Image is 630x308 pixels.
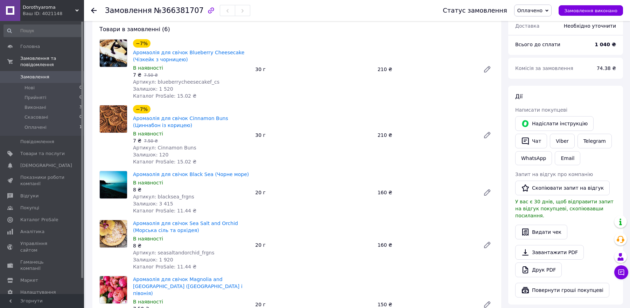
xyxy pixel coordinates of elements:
[20,259,65,272] span: Гаманець компанії
[515,107,567,113] span: Написати покупцеві
[20,217,58,223] span: Каталог ProSale
[20,162,72,169] span: [DEMOGRAPHIC_DATA]
[515,171,593,177] span: Запит на відгук про компанію
[375,188,477,197] div: 160 ₴
[375,130,477,140] div: 210 ₴
[252,130,374,140] div: 30 г
[24,114,48,120] span: Скасовані
[3,24,83,37] input: Пошук
[154,6,204,15] span: №366381707
[133,264,196,269] span: Каталог ProSale: 11.44 ₴
[133,180,163,185] span: В наявності
[515,225,567,239] button: Видати чек
[100,105,127,133] img: Аромаолія для свічок Cinnamon Buns (Циннабон із корицею)
[133,250,215,255] span: Артикул: seasaltandorchid_frgns
[550,134,574,148] a: Viber
[515,199,614,218] span: У вас є 30 днів, щоб відправити запит на відгук покупцеві, скопіювавши посилання.
[133,39,150,48] div: −7%
[559,5,623,16] button: Замовлення виконано
[564,8,617,13] span: Замовлення виконано
[20,193,38,199] span: Відгуки
[20,289,56,295] span: Налаштування
[252,64,374,74] div: 30 г
[133,72,141,78] span: 7 ₴
[23,10,84,17] div: Ваш ID: 4021148
[133,242,250,249] div: 8 ₴
[515,245,584,260] a: Завантажити PDF
[133,236,163,241] span: В наявності
[515,134,547,148] button: Чат
[105,6,152,15] span: Замовлення
[144,139,158,143] span: 7.50 ₴
[99,26,170,33] span: Товари в замовленні (6)
[133,152,168,157] span: Залишок: 120
[133,131,163,136] span: В наявності
[79,114,82,120] span: 0
[20,174,65,187] span: Показники роботи компанії
[133,201,173,206] span: Залишок: 3 415
[480,62,494,76] a: Редагувати
[515,262,562,277] a: Друк PDF
[133,208,196,213] span: Каталог ProSale: 11.44 ₴
[133,105,150,113] div: −7%
[133,65,163,71] span: В наявності
[515,151,552,165] a: WhatsApp
[597,65,616,71] span: 74.38 ₴
[24,85,35,91] span: Нові
[515,181,610,195] button: Скопіювати запит на відгук
[133,220,238,233] a: Аромаолія для свічок Sea Salt and Orchid (Морська сіль та орхідея)
[480,128,494,142] a: Редагувати
[20,205,39,211] span: Покупці
[133,86,173,92] span: Залишок: 1 520
[614,265,628,279] button: Чат з покупцем
[133,276,243,296] a: Аромаолія для свічок Magnolia and [GEOGRAPHIC_DATA] ([GEOGRAPHIC_DATA] і півонія)
[133,194,194,199] span: Артикул: blacksea_frgns
[100,276,127,303] img: Аромаолія для свічок Magnolia and Peony (Магнолія і півонія)
[133,145,196,150] span: Артикул: Cinnamon Buns
[133,138,141,143] span: 7 ₴
[20,74,49,80] span: Замовлення
[20,240,65,253] span: Управління сайтом
[560,18,620,34] div: Необхідно уточнити
[100,171,127,198] img: Аромаолія для свічок Black Sea (Чорне море)
[133,171,249,177] a: Аромаолія для свічок Black Sea (Чорне море)
[595,42,616,47] b: 1 040 ₴
[133,93,196,99] span: Каталог ProSale: 15.02 ₴
[515,116,594,131] button: Надіслати інструкцію
[133,115,228,128] a: Аромаолія для свічок Cinnamon Buns (Циннабон із корицею)
[480,185,494,199] a: Редагувати
[20,229,44,235] span: Аналітика
[144,73,158,78] span: 7.50 ₴
[24,94,46,101] span: Прийняті
[79,104,82,111] span: 3
[515,93,523,100] span: Дії
[133,50,244,62] a: Аромаолія для свічок Blueberry Cheesecake (Чізкейк з чорницею)
[23,4,75,10] span: Dorothyaroma
[133,159,196,164] span: Каталог ProSale: 15.02 ₴
[133,299,163,304] span: В наявності
[20,55,84,68] span: Замовлення та повідомлення
[20,43,40,50] span: Головна
[480,238,494,252] a: Редагувати
[20,277,38,283] span: Маркет
[24,124,47,131] span: Оплачені
[79,124,82,131] span: 1
[133,257,173,262] span: Залишок: 1 920
[133,186,250,193] div: 8 ₴
[24,104,46,111] span: Виконані
[515,42,560,47] span: Всього до сплати
[515,283,609,297] button: Повернути гроші покупцеві
[517,8,542,13] span: Оплачено
[577,134,612,148] a: Telegram
[515,65,573,71] span: Комісія за замовлення
[252,240,374,250] div: 20 г
[79,85,82,91] span: 0
[20,150,65,157] span: Товари та послуги
[375,64,477,74] div: 210 ₴
[100,220,127,247] img: Аромаолія для свічок Sea Salt and Orchid (Морська сіль та орхідея)
[100,40,127,67] img: Аромаолія для свічок Blueberry Cheesecake (Чізкейк з чорницею)
[252,188,374,197] div: 20 г
[555,151,580,165] button: Email
[20,139,54,145] span: Повідомлення
[133,79,219,85] span: Артикул: blueberrycheesecakef_cs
